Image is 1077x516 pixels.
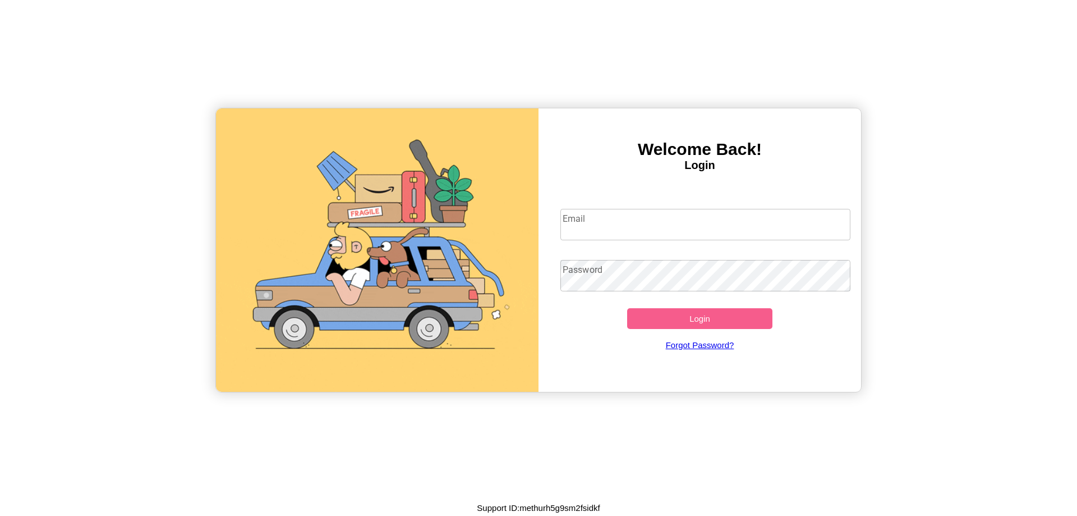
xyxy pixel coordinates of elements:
img: gif [216,108,538,392]
p: Support ID: methurh5g9sm2fsidkf [477,500,600,515]
h3: Welcome Back! [538,140,861,159]
button: Login [627,308,772,329]
a: Forgot Password? [555,329,845,361]
h4: Login [538,159,861,172]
